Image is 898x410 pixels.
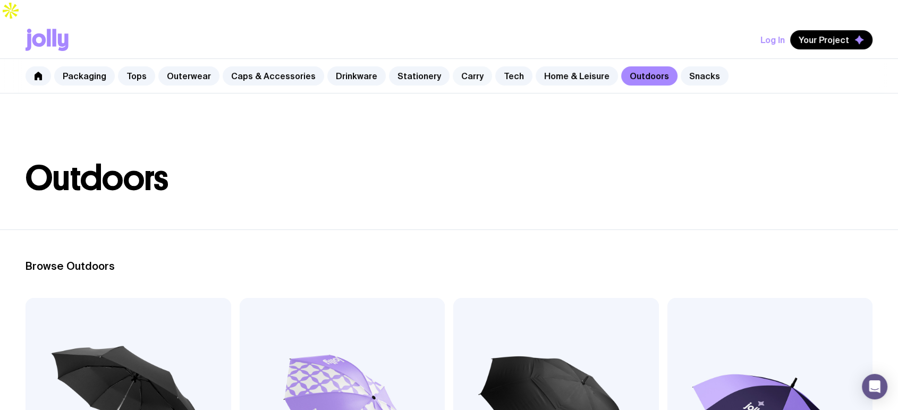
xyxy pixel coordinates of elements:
[790,30,872,49] button: Your Project
[118,66,155,86] a: Tops
[621,66,677,86] a: Outdoors
[760,30,785,49] button: Log In
[389,66,450,86] a: Stationery
[495,66,532,86] a: Tech
[862,374,887,399] div: Open Intercom Messenger
[799,35,849,45] span: Your Project
[536,66,618,86] a: Home & Leisure
[327,66,386,86] a: Drinkware
[158,66,219,86] a: Outerwear
[453,66,492,86] a: Carry
[681,66,728,86] a: Snacks
[223,66,324,86] a: Caps & Accessories
[26,161,872,195] h1: Outdoors
[54,66,115,86] a: Packaging
[26,260,872,272] h2: Browse Outdoors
